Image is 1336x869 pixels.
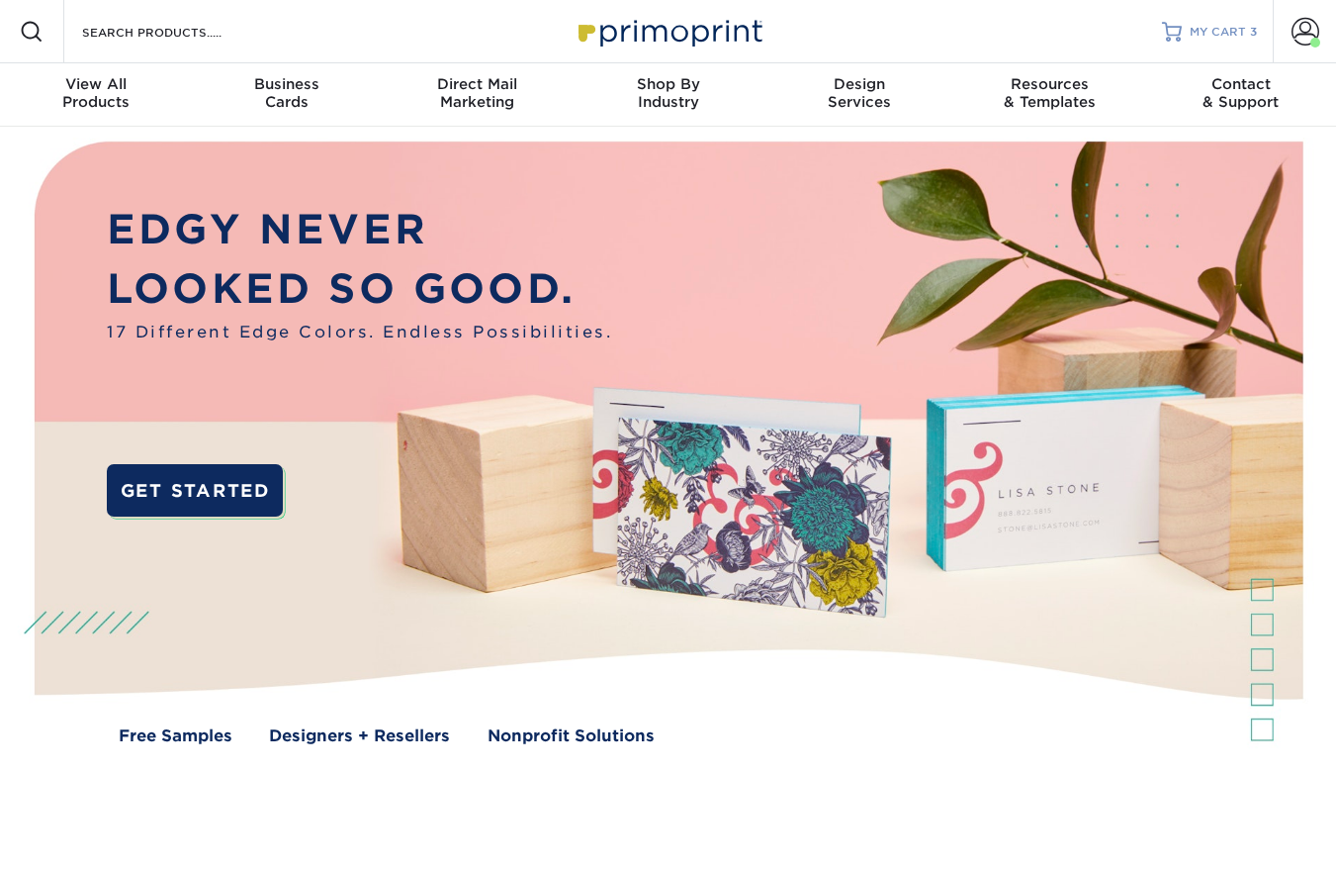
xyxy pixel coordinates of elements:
input: SEARCH PRODUCTS..... [80,20,273,44]
span: Resources [954,75,1145,93]
a: Designers + Resellers [269,724,450,747]
a: Resources& Templates [954,63,1145,127]
span: MY CART [1190,24,1246,41]
span: Direct Mail [382,75,573,93]
p: EDGY NEVER [107,200,612,260]
div: & Templates [954,75,1145,111]
a: GET STARTED [107,464,283,517]
span: Design [763,75,954,93]
a: BusinessCards [191,63,382,127]
span: Contact [1145,75,1336,93]
p: LOOKED SO GOOD. [107,259,612,320]
div: Services [763,75,954,111]
a: Shop ByIndustry [573,63,763,127]
div: Cards [191,75,382,111]
a: Free Samples [119,724,232,747]
span: 3 [1250,25,1257,39]
span: Shop By [573,75,763,93]
a: Contact& Support [1145,63,1336,127]
a: Direct MailMarketing [382,63,573,127]
div: Marketing [382,75,573,111]
div: Industry [573,75,763,111]
div: & Support [1145,75,1336,111]
span: 17 Different Edge Colors. Endless Possibilities. [107,320,612,343]
span: Business [191,75,382,93]
img: Primoprint [570,10,767,52]
a: DesignServices [763,63,954,127]
a: Nonprofit Solutions [488,724,655,747]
